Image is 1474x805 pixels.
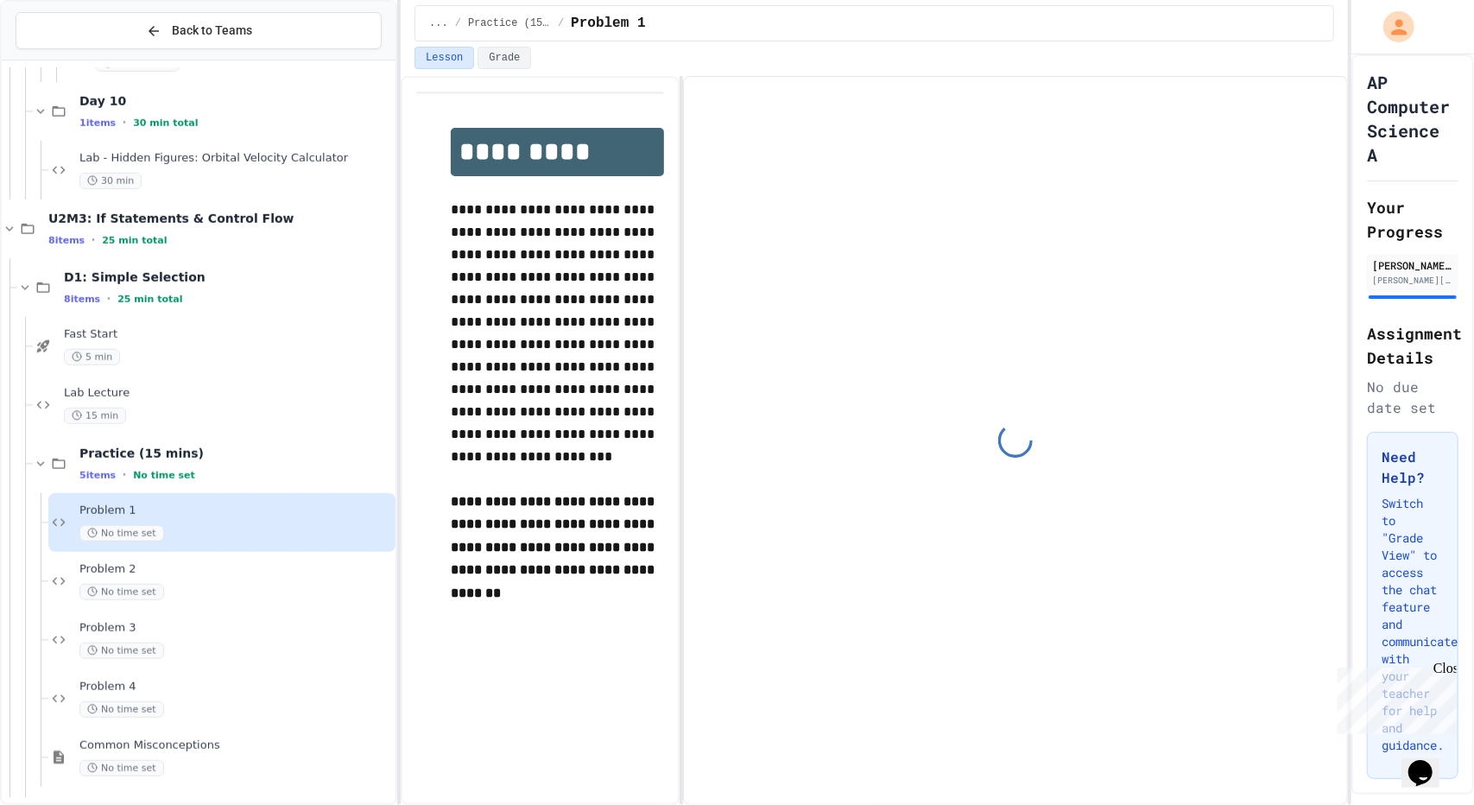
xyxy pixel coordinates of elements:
iframe: chat widget [1331,661,1457,734]
h3: Need Help? [1382,447,1444,488]
span: Problem 1 [79,504,392,518]
span: 30 min total [133,117,198,129]
span: 25 min total [117,294,182,305]
span: Problem 3 [79,621,392,636]
span: Day 10 [79,93,392,109]
button: Back to Teams [16,12,382,49]
span: 5 min [64,349,120,365]
span: Practice (15 mins) [468,16,551,30]
h2: Assignment Details [1367,321,1458,370]
div: [PERSON_NAME][EMAIL_ADDRESS][DOMAIN_NAME] [1372,274,1453,287]
span: No time set [79,701,164,718]
span: 5 items [79,470,116,481]
span: Lab - Hidden Figures: Orbital Velocity Calculator [79,151,392,166]
div: Chat with us now!Close [7,7,119,110]
span: / [455,16,461,30]
span: • [92,233,95,247]
span: Problem 1 [571,13,645,34]
span: 8 items [64,294,100,305]
span: D1: Simple Selection [64,269,392,285]
div: No due date set [1367,377,1458,418]
button: Grade [478,47,531,69]
h1: AP Computer Science A [1367,70,1458,167]
span: No time set [79,643,164,659]
span: 15 min [64,408,126,424]
span: No time set [79,525,164,542]
span: / [558,16,564,30]
div: [PERSON_NAME] South [1372,257,1453,273]
span: • [107,292,111,306]
span: Lab Lecture [64,386,392,401]
span: U2M3: If Statements & Control Flow [48,211,392,226]
span: No time set [79,760,164,776]
span: ... [429,16,448,30]
span: 8 items [48,235,85,246]
button: Lesson [414,47,474,69]
iframe: chat widget [1401,736,1457,788]
div: My Account [1365,7,1419,47]
span: Practice (15 mins) [79,446,392,461]
span: Problem 4 [79,680,392,694]
span: • [123,116,126,130]
span: Problem 2 [79,562,392,577]
span: Fast Start [64,327,392,342]
span: 1 items [79,117,116,129]
span: • [123,468,126,482]
p: Switch to "Grade View" to access the chat feature and communicate with your teacher for help and ... [1382,495,1444,754]
h2: Your Progress [1367,195,1458,244]
span: 25 min total [102,235,167,246]
span: No time set [133,470,195,481]
span: Back to Teams [172,22,252,40]
span: Common Misconceptions [79,738,392,753]
span: No time set [79,584,164,600]
span: 30 min [79,173,142,189]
